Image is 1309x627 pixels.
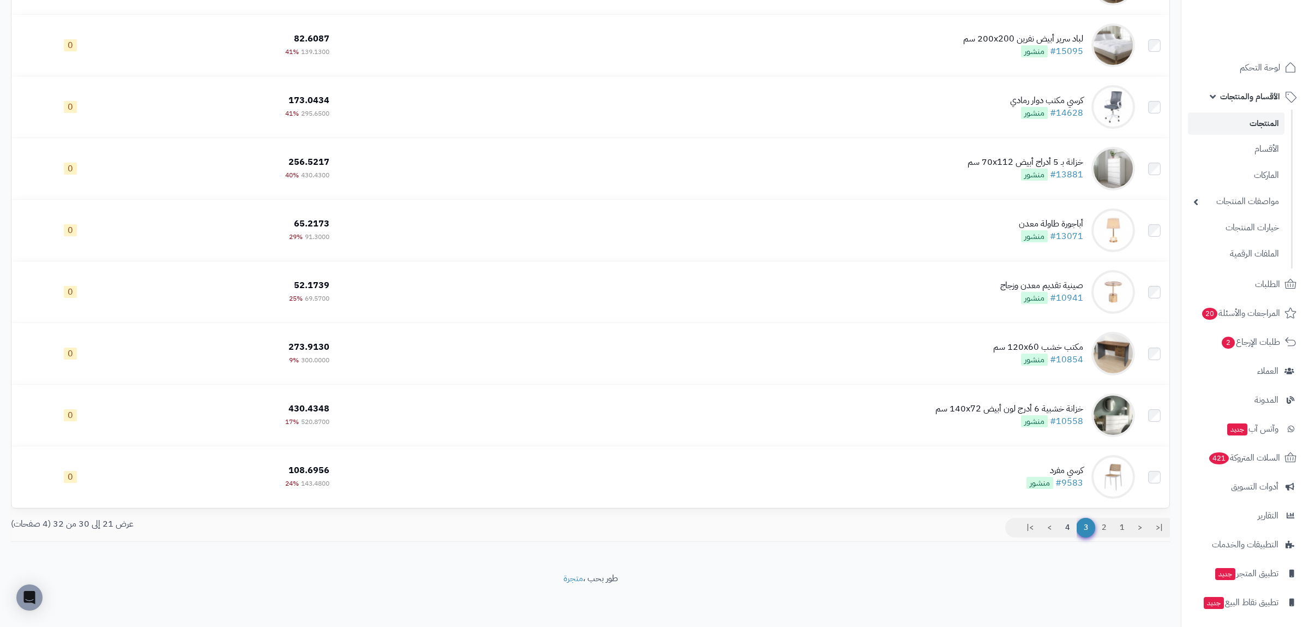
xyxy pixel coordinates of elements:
[1208,450,1280,465] span: السلات المتروكة
[1021,230,1048,242] span: منشور
[301,479,329,488] span: 143.4800
[1255,277,1280,292] span: الطلبات
[1240,60,1280,75] span: لوحة التحكم
[1058,518,1077,538] a: 4
[1091,332,1135,375] img: مكتب خشب 120x60 سم
[1026,464,1083,477] div: كرسي مفرد
[1202,308,1217,320] span: 20
[289,232,303,242] span: 29%
[64,224,77,236] span: 0
[1076,518,1095,538] span: 3
[1188,560,1302,587] a: تطبيق المتجرجديد
[1021,107,1048,119] span: منشور
[1254,392,1278,408] span: المدونة
[1188,358,1302,384] a: العملاء
[301,109,329,118] span: 295.6500
[64,101,77,113] span: 0
[289,294,303,303] span: 25%
[1222,337,1235,349] span: 2
[1026,477,1053,489] span: منشور
[1021,354,1048,366] span: منشور
[1188,532,1302,558] a: التطبيقات والخدمات
[1091,270,1135,314] img: صينية تقديم معدن وزجاج
[289,156,329,169] span: 256.5217
[1188,300,1302,326] a: المراجعات والأسئلة20
[1188,190,1284,213] a: مواصفات المنتجات
[289,402,329,415] span: 430.4348
[1091,455,1135,499] img: كرسي مفرد
[1131,518,1149,538] a: <
[289,94,329,107] span: 173.0434
[1188,416,1302,442] a: وآتس آبجديد
[1203,595,1278,610] span: تطبيق نقاط البيع
[1231,479,1278,494] span: أدوات التسويق
[1050,230,1083,243] a: #13071
[301,417,329,427] span: 520.8700
[1000,279,1083,292] div: صينية تقديم معدن وزجاج
[285,47,299,57] span: 41%
[1188,329,1302,355] a: طلبات الإرجاع2
[16,584,43,611] div: Open Intercom Messenger
[1095,518,1113,538] a: 2
[1227,423,1247,435] span: جديد
[294,217,329,230] span: 65.2173
[1021,45,1048,57] span: منشور
[305,232,329,242] span: 91.3000
[1091,393,1135,437] img: خزانة خشبية 6 أدرج لون أبيض 140x72 سم
[935,403,1083,415] div: خزانة خشبية 6 أدرج لون أبيض 140x72 سم
[1188,164,1284,187] a: الماركات
[1050,415,1083,428] a: #10558
[1212,537,1278,552] span: التطبيقات والخدمات
[301,47,329,57] span: 139.1300
[1188,112,1284,135] a: المنتجات
[1188,271,1302,297] a: الطلبات
[1235,31,1299,53] img: logo-2.png
[64,286,77,298] span: 0
[64,348,77,360] span: 0
[1188,55,1302,81] a: لوحة التحكم
[1019,218,1083,230] div: أباجورة طاولة معدن
[1188,445,1302,471] a: السلات المتروكة421
[1258,508,1278,523] span: التقارير
[285,479,299,488] span: 24%
[64,471,77,483] span: 0
[1050,168,1083,181] a: #13881
[1040,518,1059,538] a: >
[1188,242,1284,266] a: الملفات الرقمية
[1021,415,1048,427] span: منشور
[993,341,1083,354] div: مكتب خشب 120x60 سم
[1204,597,1224,609] span: جديد
[301,355,329,365] span: 300.0000
[1188,216,1284,240] a: خيارات المنتجات
[1113,518,1131,538] a: 1
[1021,292,1048,304] span: منشور
[1010,94,1083,107] div: كرسي مكتب دوار رمادي
[1188,474,1302,500] a: أدوات التسويق
[1257,363,1278,379] span: العملاء
[1091,208,1135,252] img: أباجورة طاولة معدن
[963,33,1083,45] div: لباد سرير أبيض نفرين 200x200 سم
[64,163,77,175] span: 0
[1055,476,1083,489] a: #9583
[301,170,329,180] span: 430.4300
[294,32,329,45] span: 82.6087
[1215,568,1235,580] span: جديد
[1050,106,1083,120] a: #14628
[1220,89,1280,104] span: الأقسام والمنتجات
[64,409,77,421] span: 0
[1188,387,1302,413] a: المدونة
[1050,291,1083,304] a: #10941
[294,279,329,292] span: 52.1739
[1050,45,1083,58] a: #15095
[285,109,299,118] span: 41%
[1091,147,1135,190] img: خزانة بـ 5 أدراج أبيض ‎70x112 سم‏
[1091,85,1135,129] img: كرسي مكتب دوار رمادي
[1091,23,1135,67] img: لباد سرير أبيض نفرين 200x200 سم
[1149,518,1170,538] a: |<
[285,170,299,180] span: 40%
[968,156,1083,169] div: خزانة بـ 5 أدراج أبيض ‎70x112 سم‏
[305,294,329,303] span: 69.5700
[1188,589,1302,616] a: تطبيق نقاط البيعجديد
[285,417,299,427] span: 17%
[1214,566,1278,581] span: تطبيق المتجر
